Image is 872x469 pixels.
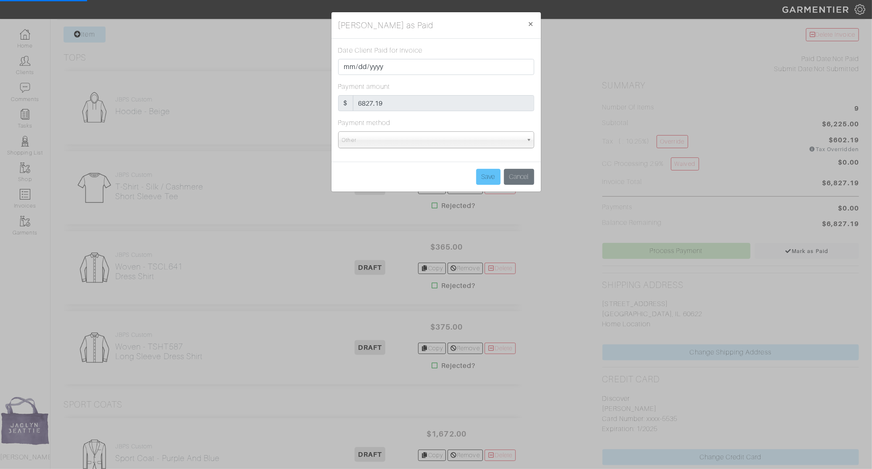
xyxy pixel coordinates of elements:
span: Other [342,132,523,149]
button: Close [521,12,541,36]
button: Cancel [504,169,534,185]
span: × [528,18,534,29]
h5: [PERSON_NAME] as Paid [338,19,434,32]
div: $ [338,95,353,111]
label: Date Client Paid for Invoice [338,45,422,56]
label: Payment amount [338,82,390,92]
input: Save [476,169,501,185]
label: Payment method [338,118,391,128]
